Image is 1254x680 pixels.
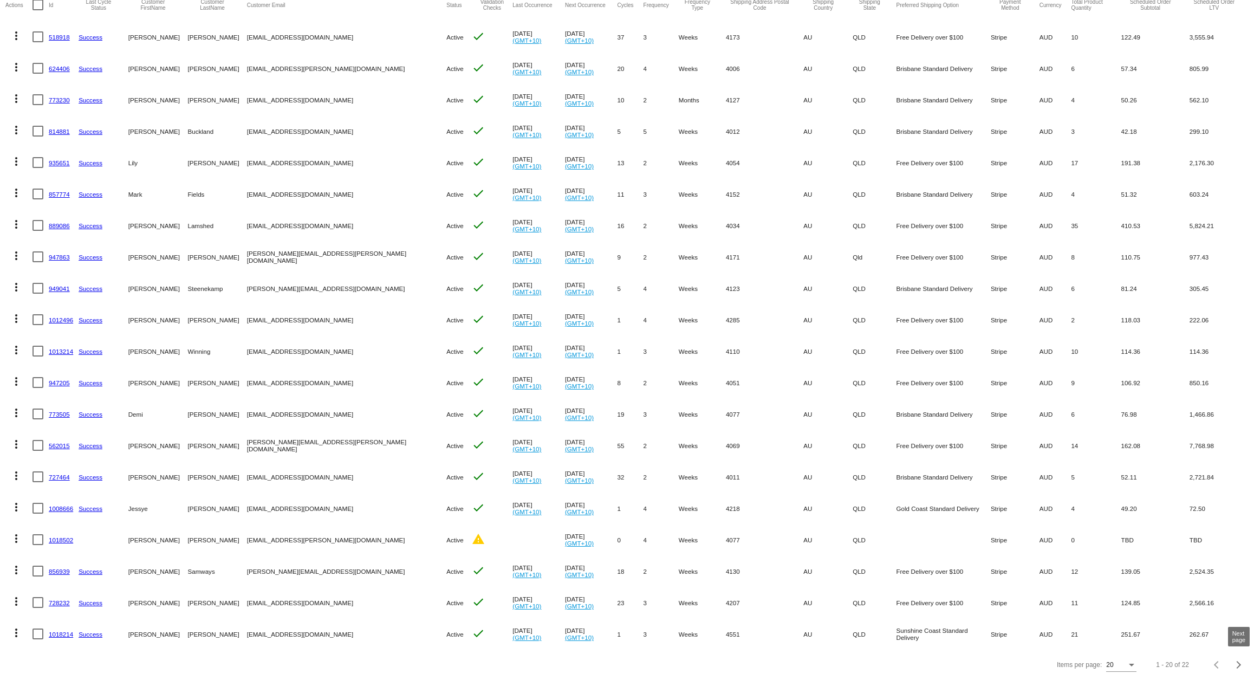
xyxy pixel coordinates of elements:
[10,344,23,357] mat-icon: more_vert
[187,84,246,115] mat-cell: [PERSON_NAME]
[853,367,896,398] mat-cell: QLD
[565,100,594,107] a: (GMT+10)
[679,335,726,367] mat-cell: Weeks
[726,84,803,115] mat-cell: 4127
[896,2,959,8] button: Change sorting for PreferredShippingOption
[187,335,246,367] mat-cell: Winning
[187,398,246,430] mat-cell: [PERSON_NAME]
[1121,335,1190,367] mat-cell: 114.36
[726,21,803,53] mat-cell: 4173
[853,335,896,367] mat-cell: QLD
[565,288,594,295] a: (GMT+10)
[446,2,462,8] button: Change sorting for Status
[187,367,246,398] mat-cell: [PERSON_NAME]
[1039,53,1071,84] mat-cell: AUD
[853,304,896,335] mat-cell: QLD
[644,273,679,304] mat-cell: 4
[79,222,102,229] a: Success
[644,115,679,147] mat-cell: 5
[618,178,644,210] mat-cell: 11
[187,53,246,84] mat-cell: [PERSON_NAME]
[512,68,541,75] a: (GMT+10)
[512,210,565,241] mat-cell: [DATE]
[512,304,565,335] mat-cell: [DATE]
[1190,84,1249,115] mat-cell: 562.10
[853,273,896,304] mat-cell: QLD
[644,21,679,53] mat-cell: 3
[247,147,447,178] mat-cell: [EMAIL_ADDRESS][DOMAIN_NAME]
[726,178,803,210] mat-cell: 4152
[247,53,447,84] mat-cell: [EMAIL_ADDRESS][PERSON_NAME][DOMAIN_NAME]
[512,273,565,304] mat-cell: [DATE]
[187,273,246,304] mat-cell: Steenekamp
[896,273,991,304] mat-cell: Brisbane Standard Delivery
[1121,304,1190,335] mat-cell: 118.03
[853,398,896,430] mat-cell: QLD
[565,320,594,327] a: (GMT+10)
[247,21,447,53] mat-cell: [EMAIL_ADDRESS][DOMAIN_NAME]
[128,273,188,304] mat-cell: [PERSON_NAME]
[896,147,991,178] mat-cell: Free Delivery over $100
[991,53,1039,84] mat-cell: Stripe
[679,84,726,115] mat-cell: Months
[679,304,726,335] mat-cell: Weeks
[679,21,726,53] mat-cell: Weeks
[853,147,896,178] mat-cell: QLD
[565,241,618,273] mat-cell: [DATE]
[10,124,23,137] mat-icon: more_vert
[853,241,896,273] mat-cell: Qld
[79,379,102,386] a: Success
[618,53,644,84] mat-cell: 20
[187,210,246,241] mat-cell: Lamshed
[896,115,991,147] mat-cell: Brisbane Standard Delivery
[896,304,991,335] mat-cell: Free Delivery over $100
[79,316,102,323] a: Success
[726,367,803,398] mat-cell: 4051
[1121,21,1190,53] mat-cell: 122.49
[128,398,188,430] mat-cell: Demi
[679,115,726,147] mat-cell: Weeks
[512,53,565,84] mat-cell: [DATE]
[49,96,70,103] a: 773230
[512,115,565,147] mat-cell: [DATE]
[187,304,246,335] mat-cell: [PERSON_NAME]
[187,21,246,53] mat-cell: [PERSON_NAME]
[896,367,991,398] mat-cell: Free Delivery over $100
[726,241,803,273] mat-cell: 4171
[79,34,102,41] a: Success
[618,2,634,8] button: Change sorting for Cycles
[1039,84,1071,115] mat-cell: AUD
[1121,178,1190,210] mat-cell: 51.32
[1039,367,1071,398] mat-cell: AUD
[991,84,1039,115] mat-cell: Stripe
[1039,335,1071,367] mat-cell: AUD
[10,92,23,105] mat-icon: more_vert
[10,218,23,231] mat-icon: more_vert
[565,131,594,138] a: (GMT+10)
[1190,367,1249,398] mat-cell: 850.16
[1121,147,1190,178] mat-cell: 191.38
[679,367,726,398] mat-cell: Weeks
[726,147,803,178] mat-cell: 4054
[128,367,188,398] mat-cell: [PERSON_NAME]
[679,273,726,304] mat-cell: Weeks
[1071,84,1121,115] mat-cell: 4
[803,304,853,335] mat-cell: AU
[679,241,726,273] mat-cell: Weeks
[49,191,70,198] a: 857774
[1121,210,1190,241] mat-cell: 410.53
[644,210,679,241] mat-cell: 2
[512,367,565,398] mat-cell: [DATE]
[247,2,285,8] button: Change sorting for CustomerEmail
[1071,367,1121,398] mat-cell: 9
[896,178,991,210] mat-cell: Brisbane Standard Delivery
[128,53,188,84] mat-cell: [PERSON_NAME]
[512,21,565,53] mat-cell: [DATE]
[1190,273,1249,304] mat-cell: 305.45
[1071,273,1121,304] mat-cell: 6
[1039,178,1071,210] mat-cell: AUD
[565,178,618,210] mat-cell: [DATE]
[512,37,541,44] a: (GMT+10)
[618,115,644,147] mat-cell: 5
[565,147,618,178] mat-cell: [DATE]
